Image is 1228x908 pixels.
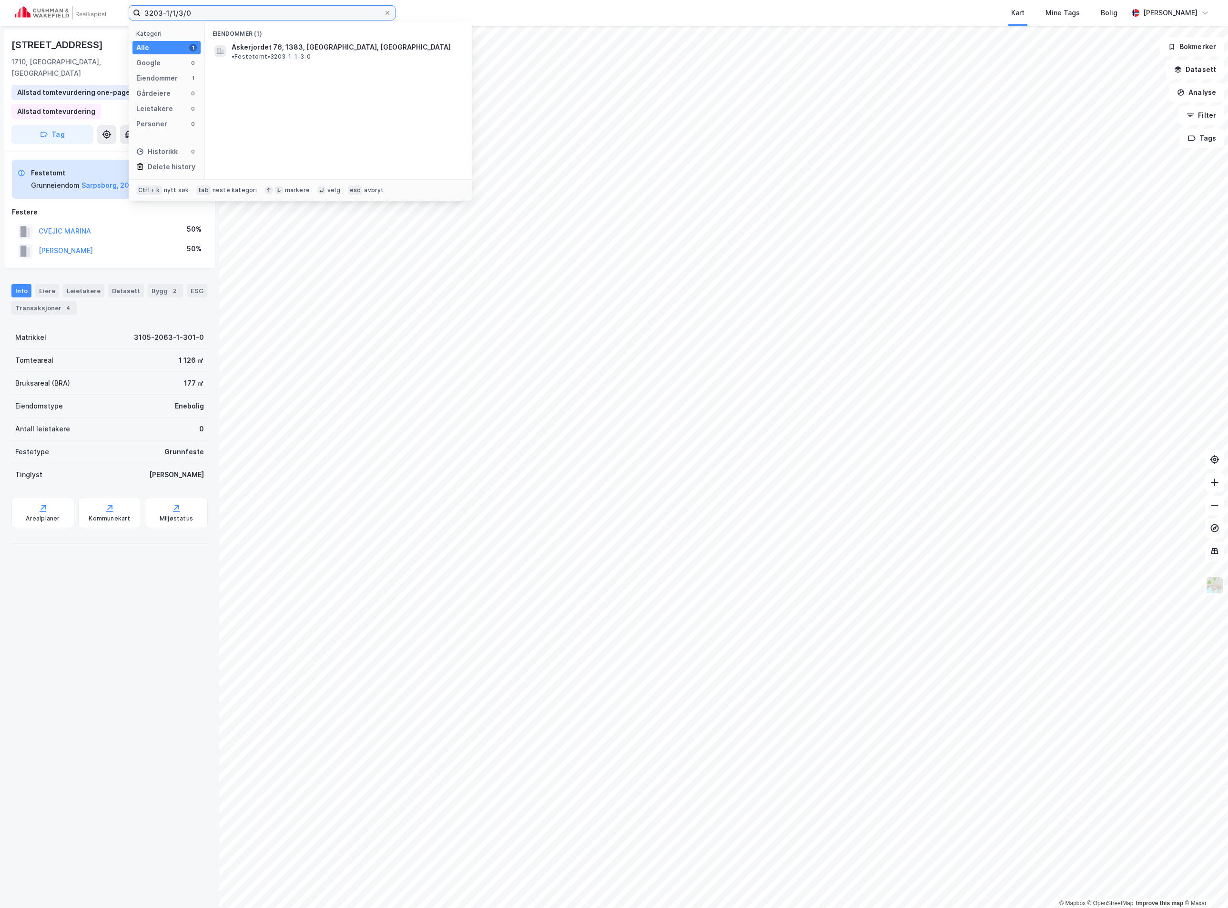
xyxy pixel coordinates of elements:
div: Bruksareal (BRA) [15,377,70,389]
span: Festetomt • 3203-1-1-3-0 [232,53,311,61]
div: 0 [189,90,197,97]
button: Analyse [1169,83,1224,102]
div: 1710, [GEOGRAPHIC_DATA], [GEOGRAPHIC_DATA] [11,56,143,79]
div: Eiere [35,284,59,297]
div: Allstad tomtevurdering [17,106,95,117]
div: Allstad tomtevurdering one-pager [17,87,133,98]
div: 4 [63,303,73,313]
button: Datasett [1166,60,1224,79]
div: Leietakere [63,284,104,297]
div: Google [136,57,161,69]
div: [PERSON_NAME] [1143,7,1198,19]
div: Festere [12,206,207,218]
div: Delete history [148,161,195,173]
div: 50% [187,243,202,255]
div: Miljøstatus [160,515,193,522]
div: 1 [189,44,197,51]
div: ESG [187,284,207,297]
div: 50% [187,224,202,235]
div: Alle [136,42,149,53]
span: Askerjordet 76, 1383, [GEOGRAPHIC_DATA], [GEOGRAPHIC_DATA] [232,41,451,53]
div: Transaksjoner [11,301,77,315]
button: Tag [11,125,93,144]
div: Eiendommer (1) [205,22,472,40]
div: velg [327,186,340,194]
img: Z [1206,576,1224,594]
div: Info [11,284,31,297]
div: [STREET_ADDRESS] [11,37,105,52]
div: 3105-2063-1-301-0 [134,332,204,343]
div: Bygg [148,284,183,297]
div: Gårdeiere [136,88,171,99]
div: Tomteareal [15,355,53,366]
div: 177 ㎡ [184,377,204,389]
div: Matrikkel [15,332,46,343]
span: • [232,53,234,60]
iframe: Chat Widget [1180,862,1228,908]
div: Datasett [108,284,144,297]
button: Sarpsborg, 2063/1 [81,180,144,191]
div: Arealplaner [26,515,60,522]
div: tab [196,185,211,195]
div: Tinglyst [15,469,42,480]
div: Kart [1011,7,1025,19]
div: Festetype [15,446,49,458]
div: 0 [189,120,197,128]
div: 0 [189,59,197,67]
div: Mine Tags [1045,7,1080,19]
div: Leietakere [136,103,173,114]
div: 1 [189,74,197,82]
div: Festetomt [31,167,144,179]
div: avbryt [364,186,384,194]
div: Bolig [1101,7,1117,19]
div: Ctrl + k [136,185,162,195]
a: Mapbox [1059,900,1086,907]
div: 0 [189,148,197,155]
div: Kategori [136,30,201,37]
div: Antall leietakere [15,423,70,435]
div: Eiendomstype [15,400,63,412]
img: cushman-wakefield-realkapital-logo.202ea83816669bd177139c58696a8fa1.svg [15,6,106,20]
div: Kontrollprogram for chat [1180,862,1228,908]
div: Kommunekart [89,515,130,522]
div: 2 [170,286,179,296]
a: Improve this map [1136,900,1183,907]
div: Grunneiendom [31,180,80,191]
div: Personer [136,118,167,130]
button: Tags [1180,129,1224,148]
div: 1 126 ㎡ [179,355,204,366]
div: 0 [199,423,204,435]
div: Enebolig [175,400,204,412]
div: markere [285,186,310,194]
div: Historikk [136,146,178,157]
div: 0 [189,105,197,112]
input: Søk på adresse, matrikkel, gårdeiere, leietakere eller personer [141,6,384,20]
div: [PERSON_NAME] [149,469,204,480]
div: Grunnfeste [164,446,204,458]
div: neste kategori [213,186,257,194]
button: Bokmerker [1160,37,1224,56]
div: nytt søk [164,186,189,194]
div: esc [348,185,363,195]
div: Eiendommer [136,72,178,84]
a: OpenStreetMap [1087,900,1134,907]
button: Filter [1178,106,1224,125]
